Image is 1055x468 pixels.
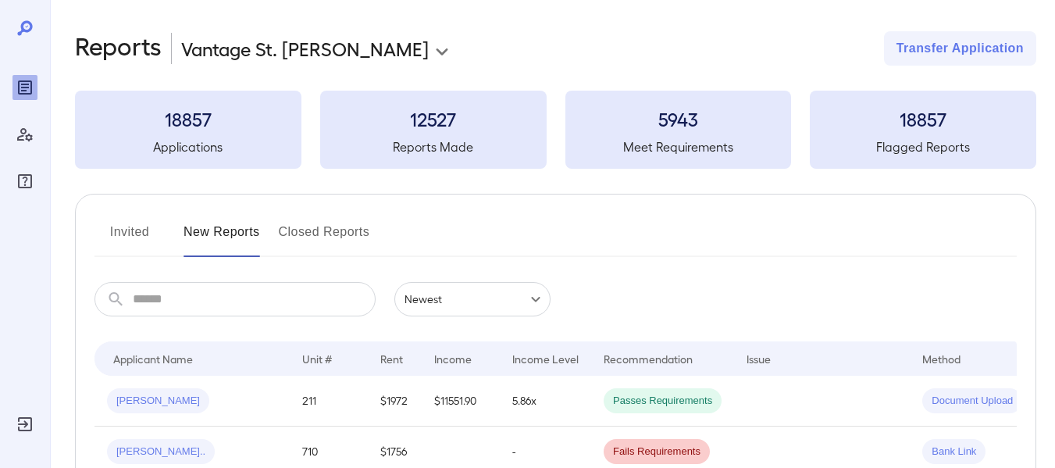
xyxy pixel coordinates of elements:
div: Issue [747,349,772,368]
td: 5.86x [500,376,591,427]
button: New Reports [184,220,260,257]
h5: Flagged Reports [810,138,1036,156]
div: Manage Users [12,122,37,147]
span: Fails Requirements [604,445,710,459]
span: [PERSON_NAME].. [107,445,215,459]
div: FAQ [12,169,37,194]
span: Passes Requirements [604,394,722,409]
h3: 18857 [75,106,301,131]
div: Rent [380,349,405,368]
h3: 18857 [810,106,1036,131]
h5: Reports Made [320,138,547,156]
h3: 12527 [320,106,547,131]
button: Closed Reports [279,220,370,257]
div: Applicant Name [113,349,193,368]
h5: Applications [75,138,301,156]
span: [PERSON_NAME] [107,394,209,409]
div: Unit # [302,349,332,368]
button: Invited [94,220,165,257]
summary: 18857Applications12527Reports Made5943Meet Requirements18857Flagged Reports [75,91,1036,169]
h2: Reports [75,31,162,66]
p: Vantage St. [PERSON_NAME] [181,36,429,61]
div: Newest [394,282,551,316]
div: Log Out [12,412,37,437]
td: 211 [290,376,368,427]
div: Income Level [512,349,579,368]
div: Recommendation [604,349,693,368]
button: Transfer Application [884,31,1036,66]
h3: 5943 [565,106,792,131]
div: Income [434,349,472,368]
span: Bank Link [922,445,985,459]
span: Document Upload [922,394,1022,409]
h5: Meet Requirements [565,138,792,156]
div: Reports [12,75,37,100]
td: $1972 [368,376,422,427]
div: Method [922,349,961,368]
td: $11551.90 [422,376,500,427]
